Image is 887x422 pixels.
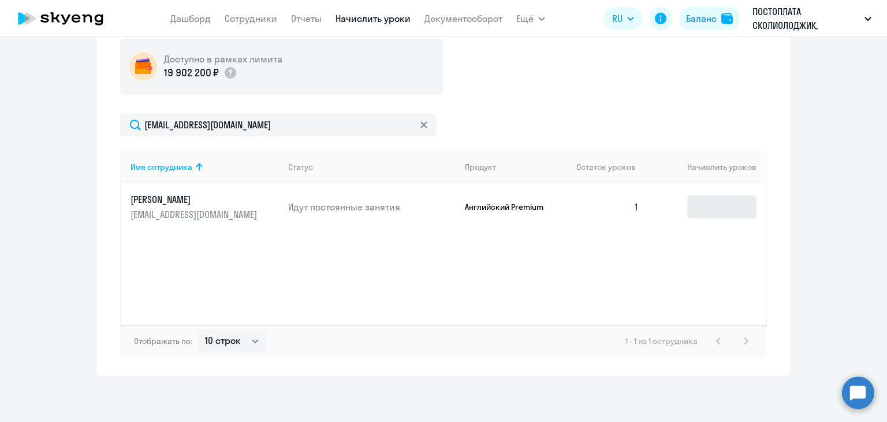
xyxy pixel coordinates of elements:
div: Имя сотрудника [131,162,192,172]
p: Английский Premium [465,202,551,212]
div: Продукт [465,162,568,172]
a: Сотрудники [225,13,277,24]
span: 1 - 1 из 1 сотрудника [625,336,698,346]
td: 1 [567,183,648,231]
div: Баланс [686,12,717,25]
div: Имя сотрудника [131,162,279,172]
span: RU [612,12,623,25]
a: Начислить уроки [336,13,411,24]
a: Отчеты [291,13,322,24]
p: ПОСТОПЛАТА СКОЛИОЛОДЖИК, СКОЛИОЛОДЖИК.РУ, ООО [752,5,860,32]
button: RU [604,7,642,30]
p: [EMAIL_ADDRESS][DOMAIN_NAME] [131,208,260,221]
a: [PERSON_NAME][EMAIL_ADDRESS][DOMAIN_NAME] [131,193,279,221]
span: Остаток уроков [576,162,636,172]
div: Статус [288,162,456,172]
input: Поиск по имени, email, продукту или статусу [120,113,437,136]
p: 19 902 200 ₽ [164,65,219,80]
p: [PERSON_NAME] [131,193,260,206]
a: Дашборд [170,13,211,24]
a: Документооборот [424,13,502,24]
img: wallet-circle.png [129,53,157,80]
button: Ещё [516,7,545,30]
div: Статус [288,162,313,172]
button: ПОСТОПЛАТА СКОЛИОЛОДЖИК, СКОЛИОЛОДЖИК.РУ, ООО [747,5,877,32]
button: Балансbalance [679,7,740,30]
div: Продукт [465,162,496,172]
h5: Доступно в рамках лимита [164,53,282,65]
p: Идут постоянные занятия [288,201,456,213]
img: balance [721,13,733,24]
span: Отображать по: [134,336,192,346]
div: Остаток уроков [576,162,648,172]
span: Ещё [516,12,534,25]
th: Начислить уроков [648,151,766,183]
